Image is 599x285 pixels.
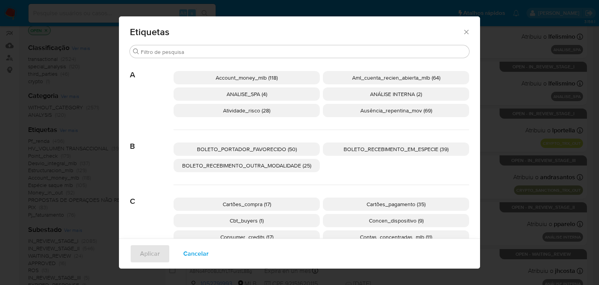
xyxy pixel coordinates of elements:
div: Account_money_mlb (118) [174,71,320,84]
span: Aml_cuenta_recien_abierta_mlb (64) [352,74,440,82]
span: Atividade_risco (28) [223,107,270,114]
div: Ausência_repentina_mov (69) [323,104,469,117]
button: Procurar [133,48,139,55]
button: Fechar [463,28,470,35]
span: ANÁLISE INTERNA (2) [370,90,422,98]
div: ANÁLISE INTERNA (2) [323,87,469,101]
div: BOLETO_RECEBIMENTO_OUTRA_MODALIDADE (25) [174,159,320,172]
span: ANALISE_SPA (4) [227,90,267,98]
span: Account_money_mlb (118) [216,74,278,82]
div: Cbt_buyers (1) [174,214,320,227]
div: Consumer_credits (17) [174,230,320,244]
span: Ausência_repentina_mov (69) [360,107,432,114]
input: Filtro de pesquisa [141,48,466,55]
span: Cartões_compra (17) [223,200,271,208]
div: Cartões_compra (17) [174,198,320,211]
div: BOLETO_RECEBIMENTO_EM_ESPECIE (39) [323,142,469,156]
span: Contas_concentradas_mlb (11) [360,233,432,241]
span: Cbt_buyers (1) [230,217,264,224]
span: Cancelar [183,245,209,262]
span: BOLETO_RECEBIMENTO_OUTRA_MODALIDADE (25) [182,162,311,169]
div: BOLETO_PORTADOR_FAVORECIDO (50) [174,142,320,156]
span: B [130,130,174,151]
span: A [130,59,174,80]
button: Cancelar [173,244,219,263]
div: Concen_dispositivo (9) [323,214,469,227]
span: BOLETO_PORTADOR_FAVORECIDO (50) [197,145,297,153]
div: Cartões_pagamento (35) [323,198,469,211]
span: BOLETO_RECEBIMENTO_EM_ESPECIE (39) [344,145,448,153]
span: Etiquetas [130,27,463,37]
div: Atividade_risco (28) [174,104,320,117]
span: Concen_dispositivo (9) [369,217,424,224]
span: C [130,185,174,206]
div: ANALISE_SPA (4) [174,87,320,101]
span: Consumer_credits (17) [220,233,273,241]
span: Cartões_pagamento (35) [367,200,425,208]
div: Aml_cuenta_recien_abierta_mlb (64) [323,71,469,84]
div: Contas_concentradas_mlb (11) [323,230,469,244]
